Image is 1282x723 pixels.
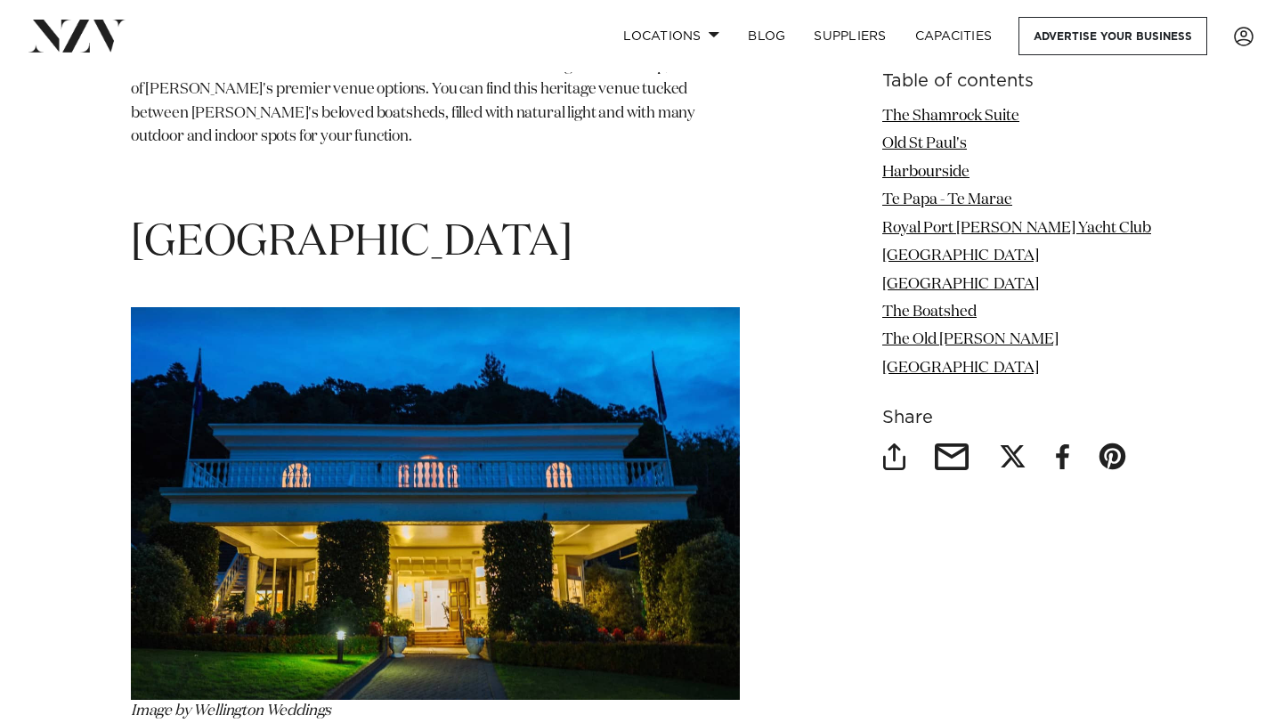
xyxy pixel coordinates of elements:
[882,136,967,151] a: Old St Paul's
[882,192,1012,207] a: Te Papa - Te Marae
[882,333,1059,348] a: The Old [PERSON_NAME]
[882,109,1019,124] a: The Shamrock Suite
[882,277,1039,292] a: [GEOGRAPHIC_DATA]
[882,409,1151,427] h6: Share
[882,248,1039,264] a: [GEOGRAPHIC_DATA]
[882,361,1039,376] a: [GEOGRAPHIC_DATA]
[882,305,977,320] a: The Boatshed
[131,215,740,272] h1: [GEOGRAPHIC_DATA]
[131,703,331,719] em: Image by Wellington Weddings
[882,165,970,180] a: Harbourside
[609,17,734,55] a: Locations
[901,17,1007,55] a: Capacities
[1018,17,1207,55] a: Advertise your business
[882,72,1151,91] h6: Table of contents
[734,17,799,55] a: BLOG
[28,20,126,52] img: nzv-logo.png
[882,221,1151,236] a: Royal Port [PERSON_NAME] Yacht Club
[799,17,900,55] a: SUPPLIERS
